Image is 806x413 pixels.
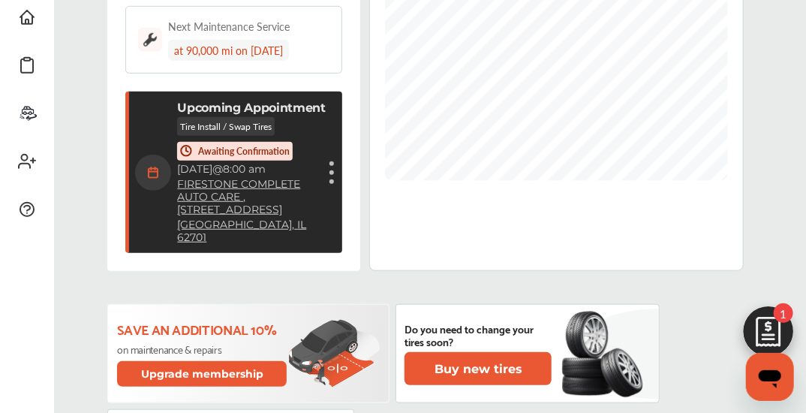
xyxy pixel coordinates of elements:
[177,178,326,216] a: FIRESTONE COMPLETE AUTO CARE ,[STREET_ADDRESS]
[289,319,380,389] img: update-membership.81812027.svg
[212,162,223,176] span: @
[177,117,275,136] p: Tire Install / Swap Tires
[135,155,171,191] img: calendar-icon.35d1de04.svg
[177,162,212,176] span: [DATE]
[405,352,555,385] a: Buy new tires
[223,162,266,176] span: 8:00 am
[117,343,289,355] p: on maintenance & repairs
[405,322,552,348] p: Do you need to change your tires soon?
[138,28,162,52] img: maintenance_logo
[177,219,326,244] a: [GEOGRAPHIC_DATA], IL 62701
[177,101,326,115] p: Upcoming Appointment
[732,300,804,372] img: edit-cartIcon.11d11f9a.svg
[180,145,192,157] img: time-orange.266c2dcb.svg
[168,19,290,34] div: Next Maintenance Service
[117,321,289,337] p: Save an additional 10%
[405,352,552,385] button: Buy new tires
[746,353,794,401] iframe: Button to launch messaging window
[168,40,289,61] div: at 90,000 mi on [DATE]
[117,361,287,387] button: Upgrade membership
[774,303,793,323] span: 1
[198,145,290,158] p: Awaiting Confirmation
[561,305,651,402] img: new-tire.a0c7fe23.svg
